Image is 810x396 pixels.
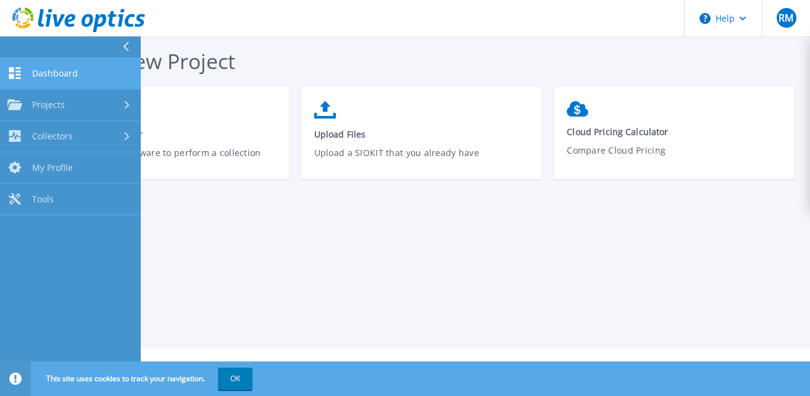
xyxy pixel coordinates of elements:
[32,194,54,205] span: Tools
[554,95,795,181] a: Cloud Pricing CalculatorCompare Cloud Pricing
[567,126,782,138] span: Cloud Pricing Calculator
[34,368,253,390] span: This site uses cookies to track your navigation.
[314,146,530,175] p: Upload a SIOKIT that you already have
[314,128,530,140] span: Upload Files
[48,95,289,183] a: Download CollectorDownload the software to perform a collection yourself
[32,99,65,110] span: Projects
[61,146,277,175] p: Download the software to perform a collection yourself
[301,95,542,183] a: Upload FilesUpload a SIOKIT that you already have
[779,13,793,23] span: RM
[218,368,253,390] button: OK
[32,131,73,142] span: Collectors
[567,144,782,172] p: Compare Cloud Pricing
[48,47,235,75] span: Start a New Project
[32,162,73,173] span: My Profile
[61,128,277,140] span: Download Collector
[32,68,78,79] span: Dashboard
